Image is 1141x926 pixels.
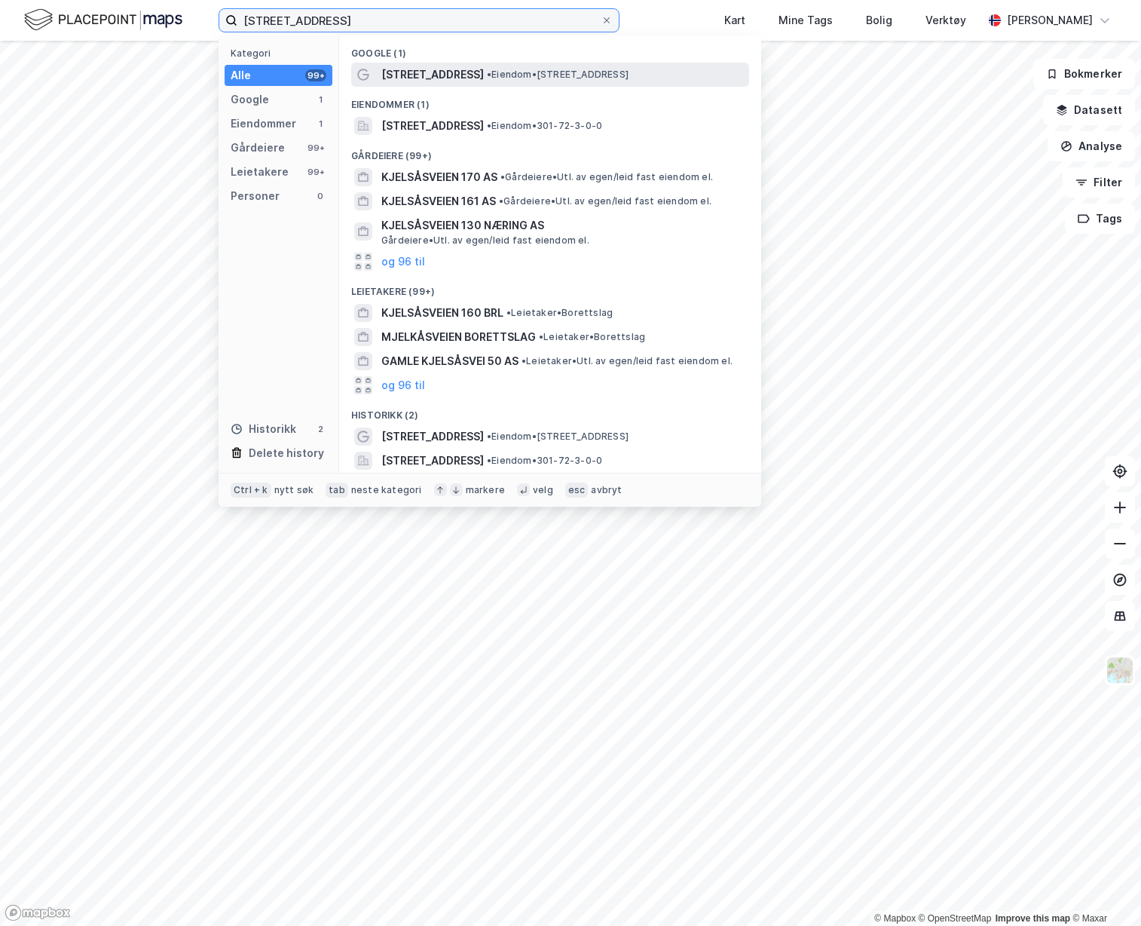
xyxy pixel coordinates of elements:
[1048,131,1135,161] button: Analyse
[779,11,833,29] div: Mine Tags
[231,420,296,438] div: Historikk
[305,69,326,81] div: 99+
[249,444,324,462] div: Delete history
[1066,854,1141,926] iframe: Chat Widget
[381,452,484,470] span: [STREET_ADDRESS]
[1007,11,1093,29] div: [PERSON_NAME]
[874,913,916,924] a: Mapbox
[506,307,511,318] span: •
[591,484,622,496] div: avbryt
[487,455,491,466] span: •
[381,117,484,135] span: [STREET_ADDRESS]
[305,142,326,154] div: 99+
[487,120,491,131] span: •
[326,483,348,498] div: tab
[305,166,326,178] div: 99+
[487,120,602,132] span: Eiendom • 301-72-3-0-0
[237,9,601,32] input: Søk på adresse, matrikkel, gårdeiere, leietakere eller personer
[231,66,251,84] div: Alle
[565,483,589,498] div: esc
[381,328,536,346] span: MJELKÅSVEIEN BORETTSLAG
[500,171,505,182] span: •
[274,484,314,496] div: nytt søk
[381,216,743,235] span: KJELSÅSVEIEN 130 NÆRING AS
[381,376,425,394] button: og 96 til
[231,48,332,59] div: Kategori
[231,115,296,133] div: Eiendommer
[1043,95,1135,125] button: Datasett
[339,397,761,425] div: Historikk (2)
[231,163,289,181] div: Leietakere
[499,195,711,207] span: Gårdeiere • Utl. av egen/leid fast eiendom el.
[1063,167,1135,198] button: Filter
[231,139,285,157] div: Gårdeiere
[1065,204,1135,234] button: Tags
[533,484,553,496] div: velg
[487,69,491,80] span: •
[925,11,966,29] div: Verktøy
[381,428,484,446] span: [STREET_ADDRESS]
[919,913,992,924] a: OpenStreetMap
[1106,656,1134,685] img: Z
[506,307,613,319] span: Leietaker • Borettslag
[314,118,326,130] div: 1
[314,423,326,435] div: 2
[499,195,503,207] span: •
[466,484,505,496] div: markere
[339,274,761,301] div: Leietakere (99+)
[487,455,602,467] span: Eiendom • 301-72-3-0-0
[381,304,503,322] span: KJELSÅSVEIEN 160 BRL
[314,94,326,106] div: 1
[1033,59,1135,89] button: Bokmerker
[539,331,543,342] span: •
[487,431,491,442] span: •
[487,69,629,81] span: Eiendom • [STREET_ADDRESS]
[522,355,733,367] span: Leietaker • Utl. av egen/leid fast eiendom el.
[231,483,271,498] div: Ctrl + k
[487,431,629,443] span: Eiendom • [STREET_ADDRESS]
[381,168,497,186] span: KJELSÅSVEIEN 170 AS
[381,253,425,271] button: og 96 til
[24,7,182,33] img: logo.f888ab2527a4732fd821a326f86c7f29.svg
[351,484,422,496] div: neste kategori
[381,352,518,370] span: GAMLE KJELSÅSVEI 50 AS
[231,90,269,109] div: Google
[539,331,645,343] span: Leietaker • Borettslag
[339,87,761,114] div: Eiendommer (1)
[866,11,892,29] div: Bolig
[314,190,326,202] div: 0
[381,66,484,84] span: [STREET_ADDRESS]
[522,355,526,366] span: •
[381,192,496,210] span: KJELSÅSVEIEN 161 AS
[231,187,280,205] div: Personer
[724,11,745,29] div: Kart
[381,235,589,247] span: Gårdeiere • Utl. av egen/leid fast eiendom el.
[500,171,713,183] span: Gårdeiere • Utl. av egen/leid fast eiendom el.
[5,904,71,921] a: Mapbox homepage
[339,35,761,63] div: Google (1)
[339,138,761,165] div: Gårdeiere (99+)
[996,913,1070,924] a: Improve this map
